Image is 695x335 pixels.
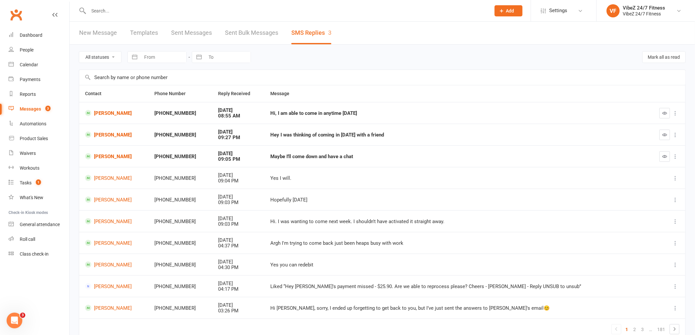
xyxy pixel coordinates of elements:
div: [DATE] [218,303,258,308]
div: [PHONE_NUMBER] [154,111,206,116]
div: Hi [PERSON_NAME], sorry, I ended up forgetting to get back to you, but I’ve just sent the answers... [270,305,642,311]
input: To [205,52,251,63]
div: [PHONE_NUMBER] [154,284,206,289]
div: 09:05 PM [218,157,258,162]
div: 09:27 PM [218,135,258,140]
div: [PHONE_NUMBER] [154,219,206,224]
a: 1 [623,325,631,334]
a: Roll call [9,232,69,247]
span: Add [506,8,514,13]
a: 3 [639,325,647,334]
div: Tasks [20,180,32,185]
div: Product Sales [20,136,48,141]
div: Hi, I am able to come in anytime [DATE] [270,111,642,116]
iframe: Intercom live chat [7,313,22,328]
div: 09:03 PM [218,200,258,205]
a: Automations [9,116,69,131]
div: General attendance [20,222,60,227]
div: Workouts [20,165,39,171]
a: Clubworx [8,7,24,23]
a: [PERSON_NAME] [85,262,143,268]
input: From [141,52,186,63]
div: [PHONE_NUMBER] [154,197,206,203]
a: Workouts [9,161,69,176]
div: [DATE] [218,238,258,243]
div: Reports [20,92,36,97]
th: Reply Received [212,85,264,102]
a: Waivers [9,146,69,161]
div: Hi. I was wanting to come next week. I shouldn't have activated it straight away. [270,219,642,224]
div: Yes you can redebit [270,262,642,268]
div: [DATE] [218,151,258,157]
div: Payments [20,77,40,82]
div: 09:03 PM [218,221,258,227]
div: Hey I was thinking of coming in [DATE] with a friend [270,132,642,138]
div: [PHONE_NUMBER] [154,154,206,159]
a: [PERSON_NAME] [85,175,143,181]
div: [PHONE_NUMBER] [154,305,206,311]
div: 08:55 AM [218,113,258,119]
span: 3 [45,106,51,111]
a: [PERSON_NAME] [85,305,143,311]
span: 1 [36,179,41,185]
a: Tasks 1 [9,176,69,190]
div: [DATE] [218,259,258,265]
a: Templates [130,22,158,44]
div: 04:37 PM [218,243,258,249]
input: Search by name or phone number [79,70,685,85]
div: Maybe I'll come down and have a chat [270,154,642,159]
button: Mark all as read [642,51,686,63]
div: [DATE] [218,281,258,286]
a: [PERSON_NAME] [85,218,143,224]
a: [PERSON_NAME] [85,197,143,203]
a: [PERSON_NAME] [85,240,143,246]
div: [PHONE_NUMBER] [154,132,206,138]
div: Argh I'm trying to come back just been heaps busy with work [270,241,642,246]
th: Contact [79,85,148,102]
div: [PHONE_NUMBER] [154,176,206,181]
div: Dashboard [20,32,42,38]
div: VibeZ 24/7 Fitness [623,11,665,17]
a: Sent Messages [171,22,212,44]
div: 03:26 PM [218,308,258,314]
a: … [647,325,655,334]
input: Search... [87,6,486,15]
div: [DATE] [218,129,258,135]
div: 3 [328,29,331,36]
span: Settings [549,3,568,18]
a: Dashboard [9,28,69,43]
a: SMS Replies3 [291,22,331,44]
div: [DATE] [218,173,258,178]
div: Yes I will. [270,176,642,181]
a: General attendance kiosk mode [9,217,69,232]
div: VibeZ 24/7 Fitness [623,5,665,11]
div: [DATE] [218,216,258,221]
div: Automations [20,121,46,126]
div: Roll call [20,237,35,242]
a: People [9,43,69,57]
a: Product Sales [9,131,69,146]
a: Class kiosk mode [9,247,69,262]
th: Message [264,85,648,102]
a: [PERSON_NAME] [85,110,143,116]
a: Payments [9,72,69,87]
div: What's New [20,195,43,200]
a: [PERSON_NAME] [85,153,143,159]
a: Calendar [9,57,69,72]
a: Messages 3 [9,102,69,116]
div: 09:04 PM [218,178,258,184]
a: 2 [631,325,639,334]
a: [PERSON_NAME] [85,283,143,289]
div: Calendar [20,62,38,67]
div: VF [607,4,620,17]
div: People [20,47,34,52]
span: 3 [20,313,25,318]
div: Liked “Hey [PERSON_NAME]'s payment missed - $25.90. Are we able to reprocess please? Cheers - [PE... [270,284,642,289]
div: Hopefully [DATE] [270,197,642,203]
div: 04:17 PM [218,286,258,292]
a: What's New [9,190,69,205]
div: Class check-in [20,251,49,257]
a: New Message [79,22,117,44]
div: Messages [20,106,41,112]
a: Reports [9,87,69,102]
